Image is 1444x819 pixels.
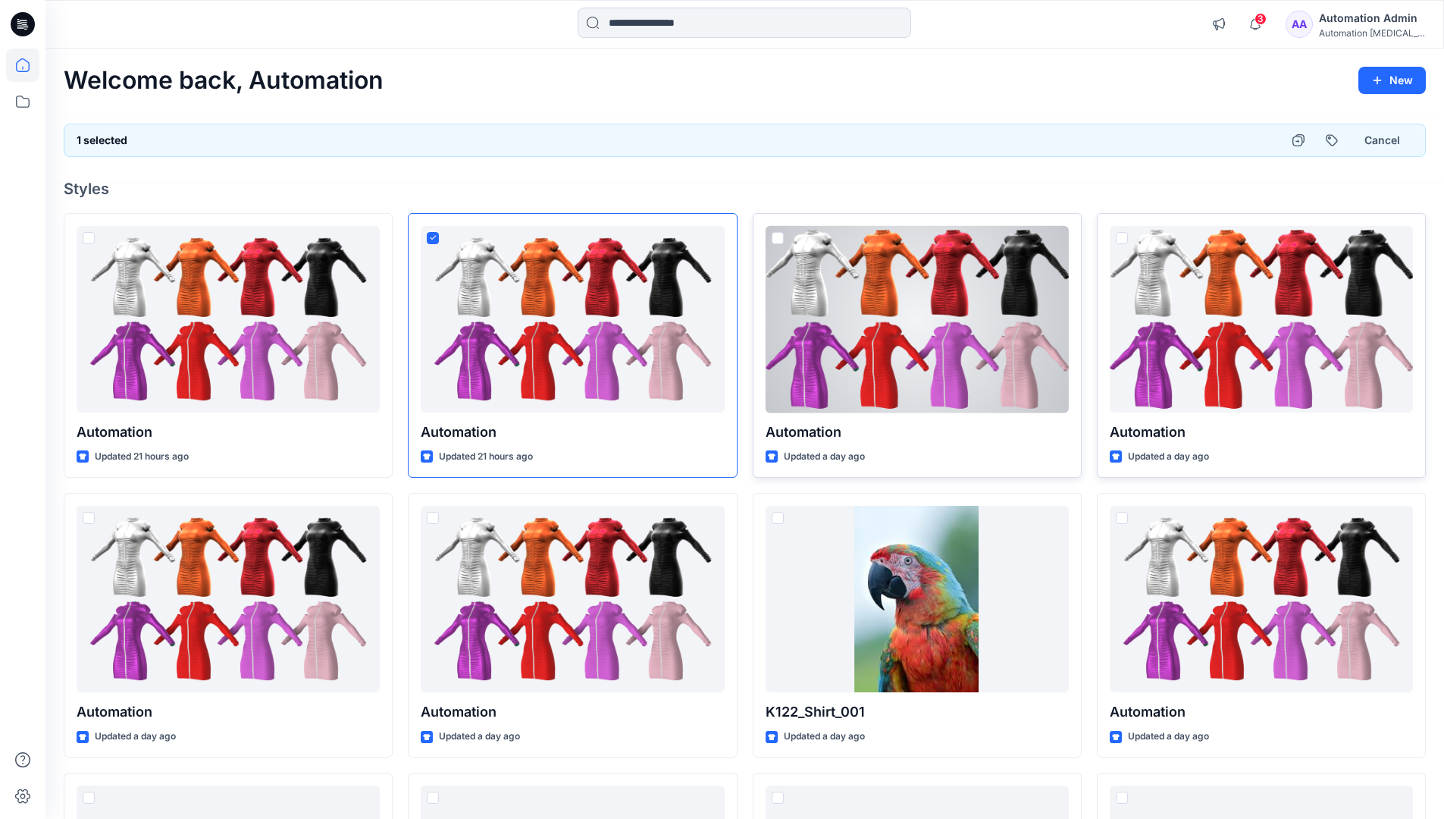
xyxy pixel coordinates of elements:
div: AA [1286,11,1313,38]
p: Updated 21 hours ago [95,449,189,465]
div: Automation [MEDICAL_DATA]... [1319,27,1425,39]
p: Updated a day ago [439,729,520,745]
h4: Styles [64,180,1426,198]
p: Automation [77,701,380,723]
p: Updated a day ago [784,729,865,745]
div: Automation Admin [1319,9,1425,27]
p: Automation [766,422,1069,443]
p: Automation [421,422,724,443]
p: Updated a day ago [95,729,176,745]
p: Updated a day ago [784,449,865,465]
button: New [1358,67,1426,94]
p: K122_Shirt_001 [766,701,1069,723]
p: Automation [1110,422,1413,443]
p: Updated a day ago [1128,449,1209,465]
h6: 1 selected [77,131,127,149]
h2: Welcome back, Automation [64,67,384,95]
p: Automation [77,422,380,443]
p: Automation [1110,701,1413,723]
p: Automation [421,701,724,723]
p: Updated a day ago [1128,729,1209,745]
button: Cancel [1352,127,1413,154]
span: 3 [1254,13,1267,25]
p: Updated 21 hours ago [439,449,533,465]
